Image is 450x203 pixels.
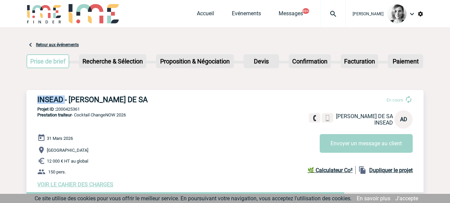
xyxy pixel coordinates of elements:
span: [PERSON_NAME] DE SA [336,113,393,119]
a: Messages [279,10,303,20]
h3: INSEAD - [PERSON_NAME] DE SA [37,95,241,104]
button: Envoyer un message au client [320,134,413,153]
b: Dupliquer le projet [369,167,413,173]
p: Recherche & Sélection [80,55,146,68]
span: Ce site utilise des cookies pour vous offrir le meilleur service. En poursuivant votre navigation... [35,195,352,202]
p: Devis [244,55,278,68]
span: 31 Mars 2026 [47,136,73,141]
a: Accueil [197,10,214,20]
img: 103019-1.png [388,4,407,23]
b: 🌿 Calculateur Co² [307,167,353,173]
span: AD [400,116,407,123]
span: INSEAD [374,119,393,126]
button: 99+ [302,8,309,14]
img: file_copy-black-24dp.png [358,166,367,174]
span: [GEOGRAPHIC_DATA] [47,148,88,153]
span: [PERSON_NAME] [353,12,383,16]
p: Facturation [341,55,378,68]
span: Prestation traiteur [37,112,72,117]
span: 150 pers. [48,169,66,174]
span: 12 000 € HT au global [47,159,88,164]
img: IME-Finder [26,4,62,23]
p: Paiement [389,55,423,68]
a: J'accepte [395,195,418,202]
span: - Cocktail ChangeNOW 2026 [37,112,126,117]
img: fixe.png [312,115,318,121]
a: En savoir plus [357,195,390,202]
a: Retour aux événements [36,42,79,47]
b: Projet ID : [37,107,56,112]
p: Proposition & Négociation [157,55,233,68]
p: Prise de brief [27,55,69,68]
img: portable.png [324,115,331,121]
span: En cours [387,97,403,103]
p: 2000425361 [26,107,424,112]
a: 🌿 Calculateur Co² [307,166,356,174]
a: VOIR LE CAHIER DES CHARGES [37,181,113,188]
a: Evénements [232,10,261,20]
p: Confirmation [289,55,330,68]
